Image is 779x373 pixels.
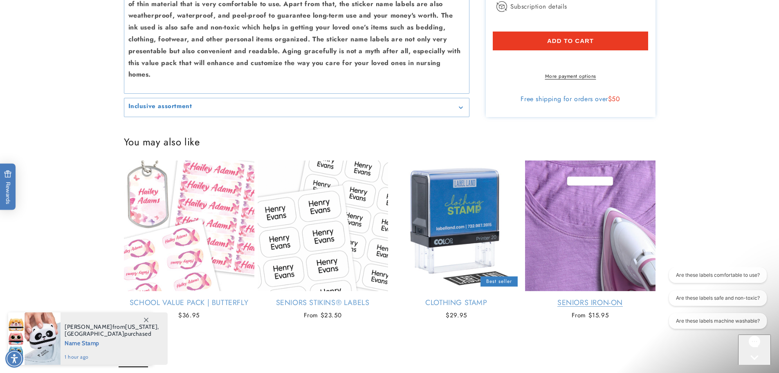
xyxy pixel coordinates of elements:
[65,337,159,348] span: Name Stamp
[4,170,12,204] span: Rewards
[658,267,771,336] iframe: Gorgias live chat conversation starters
[493,72,648,80] a: More payment options
[128,102,192,111] h2: Inclusive assortment
[391,298,522,307] a: Clothing Stamp
[525,298,656,307] a: Seniors Iron-On
[124,298,254,307] a: School Value Pack | Butterfly
[493,31,648,50] button: Add to cart
[65,323,159,337] span: from , purchased
[65,323,112,330] span: [PERSON_NAME]
[738,335,771,365] iframe: Gorgias live chat messenger
[124,136,656,148] h2: You may also like
[493,95,648,103] div: Free shipping for orders over
[65,330,124,337] span: [GEOGRAPHIC_DATA]
[124,98,469,117] summary: Inclusive assortment
[612,94,620,104] span: 50
[510,1,567,11] span: Subscription details
[547,37,594,44] span: Add to cart
[608,94,612,104] span: $
[65,353,159,361] span: 1 hour ago
[125,323,157,330] span: [US_STATE]
[258,298,388,307] a: Seniors Stikins® Labels
[5,350,23,368] div: Accessibility Menu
